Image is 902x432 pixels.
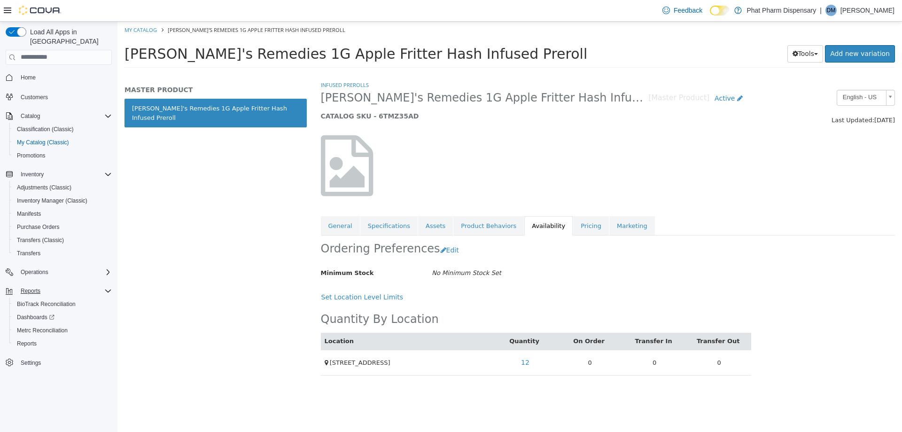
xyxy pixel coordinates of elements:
[17,184,71,191] span: Adjustments (Classic)
[17,169,47,180] button: Inventory
[243,195,300,214] a: Specifications
[825,5,837,16] div: Devyn Mckee
[597,73,617,80] span: Active
[2,284,116,298] button: Reports
[13,235,68,246] a: Transfers (Classic)
[670,24,706,41] button: Tools
[827,5,836,16] span: DM
[659,1,706,20] a: Feedback
[21,359,41,367] span: Settings
[456,195,491,214] a: Pricing
[13,124,78,135] a: Classification (Classic)
[17,223,60,231] span: Purchase Orders
[13,182,75,193] a: Adjustments (Classic)
[203,220,323,235] h2: Ordering Preferences
[203,291,321,305] h2: Quantity By Location
[7,5,39,12] a: My Catalog
[314,248,384,255] i: No Minimum Stock Set
[21,287,40,295] span: Reports
[13,150,112,161] span: Promotions
[6,67,112,394] nav: Complex example
[13,137,112,148] span: My Catalog (Classic)
[13,248,44,259] a: Transfers
[13,312,58,323] a: Dashboards
[2,168,116,181] button: Inventory
[21,268,48,276] span: Operations
[13,137,73,148] a: My Catalog (Classic)
[9,149,116,162] button: Promotions
[17,314,54,321] span: Dashboards
[17,236,64,244] span: Transfers (Classic)
[17,92,52,103] a: Customers
[17,152,46,159] span: Promotions
[592,68,630,86] a: Active
[203,195,242,214] a: General
[7,24,470,40] span: [PERSON_NAME]'s Remedies 1G Apple Fritter Hash Infused Preroll
[17,340,37,347] span: Reports
[714,95,757,102] span: Last Updated:
[398,332,417,350] a: 12
[2,71,116,84] button: Home
[17,110,112,122] span: Catalog
[26,27,112,46] span: Load All Apps in [GEOGRAPHIC_DATA]
[9,194,116,207] button: Inventory Manager (Classic)
[17,91,112,102] span: Customers
[13,325,71,336] a: Metrc Reconciliation
[13,221,112,233] span: Purchase Orders
[757,95,778,102] span: [DATE]
[17,110,44,122] button: Catalog
[9,298,116,311] button: BioTrack Reconciliation
[9,181,116,194] button: Adjustments (Classic)
[9,234,116,247] button: Transfers (Classic)
[13,182,112,193] span: Adjustments (Classic)
[13,325,112,336] span: Metrc Reconciliation
[9,207,116,220] button: Manifests
[17,327,68,334] span: Metrc Reconciliation
[531,73,592,80] small: [Master Product]
[708,24,778,41] a: Add new variation
[17,285,44,297] button: Reports
[17,300,76,308] span: BioTrack Reconciliation
[456,316,489,323] a: On Order
[17,169,112,180] span: Inventory
[674,6,702,15] span: Feedback
[21,112,40,120] span: Catalog
[492,195,537,214] a: Marketing
[17,72,39,83] a: Home
[17,250,40,257] span: Transfers
[505,328,569,353] td: 0
[17,267,52,278] button: Operations
[569,328,634,353] td: 0
[13,298,112,310] span: BioTrack Reconciliation
[13,338,112,349] span: Reports
[9,220,116,234] button: Purchase Orders
[518,316,557,323] a: Transfer In
[13,208,45,220] a: Manifests
[2,90,116,103] button: Customers
[392,316,424,323] a: Quantity
[203,267,291,284] button: Set Location Level Limits
[17,210,41,218] span: Manifests
[9,337,116,350] button: Reports
[9,136,116,149] button: My Catalog (Classic)
[720,69,765,83] span: English - US
[17,285,112,297] span: Reports
[13,195,91,206] a: Inventory Manager (Classic)
[820,5,822,16] p: |
[212,338,273,345] span: [STREET_ADDRESS]
[17,357,112,369] span: Settings
[2,356,116,369] button: Settings
[13,124,112,135] span: Classification (Classic)
[13,195,112,206] span: Inventory Manager (Classic)
[203,69,531,84] span: [PERSON_NAME]'s Remedies 1G Apple Fritter Hash Infused Preroll
[13,150,49,161] a: Promotions
[13,235,112,246] span: Transfers (Classic)
[17,357,45,369] a: Settings
[336,195,406,214] a: Product Behaviors
[9,247,116,260] button: Transfers
[2,110,116,123] button: Catalog
[21,94,48,101] span: Customers
[17,126,74,133] span: Classification (Classic)
[9,324,116,337] button: Metrc Reconciliation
